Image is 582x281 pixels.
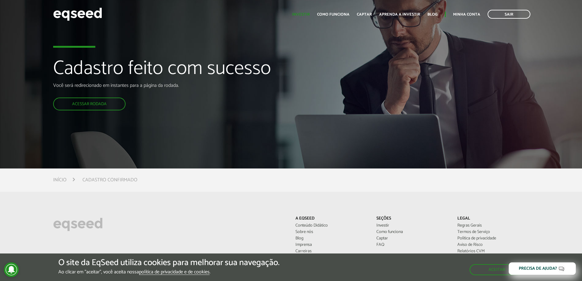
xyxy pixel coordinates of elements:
img: EqSeed Logo [53,216,103,233]
a: Início [53,178,67,183]
img: EqSeed [53,6,102,22]
a: FAQ [376,243,448,247]
a: Blog [427,13,437,17]
a: Como funciona [317,13,350,17]
a: Aviso de Risco [457,243,529,247]
a: Minha conta [453,13,480,17]
h5: O site da EqSeed utiliza cookies para melhorar sua navegação. [58,258,280,268]
a: Imprensa [295,243,367,247]
p: Legal [457,216,529,221]
a: Investir [292,13,310,17]
a: Blog [295,236,367,241]
a: Como funciona [376,230,448,234]
p: Seções [376,216,448,221]
a: Conteúdo Didático [295,224,367,228]
p: A EqSeed [295,216,367,221]
a: Termos de Serviço [457,230,529,234]
a: Regras Gerais [457,224,529,228]
h1: Cadastro feito com sucesso [53,58,335,83]
a: Investir [376,224,448,228]
a: Aprenda a investir [379,13,420,17]
a: Acessar rodada [53,98,126,110]
a: Sair [488,10,530,19]
a: Política de privacidade [457,236,529,241]
a: Captar [376,236,448,241]
li: Cadastro confirmado [82,176,137,184]
a: Sobre nós [295,230,367,234]
p: Você será redirecionado em instantes para a página da rodada. [53,83,335,88]
a: política de privacidade e de cookies [139,270,210,275]
a: Carreiras [295,249,367,253]
button: Aceitar [470,264,524,275]
a: Relatórios CVM [457,249,529,253]
a: Captar [357,13,372,17]
p: Ao clicar em "aceitar", você aceita nossa . [58,269,280,275]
